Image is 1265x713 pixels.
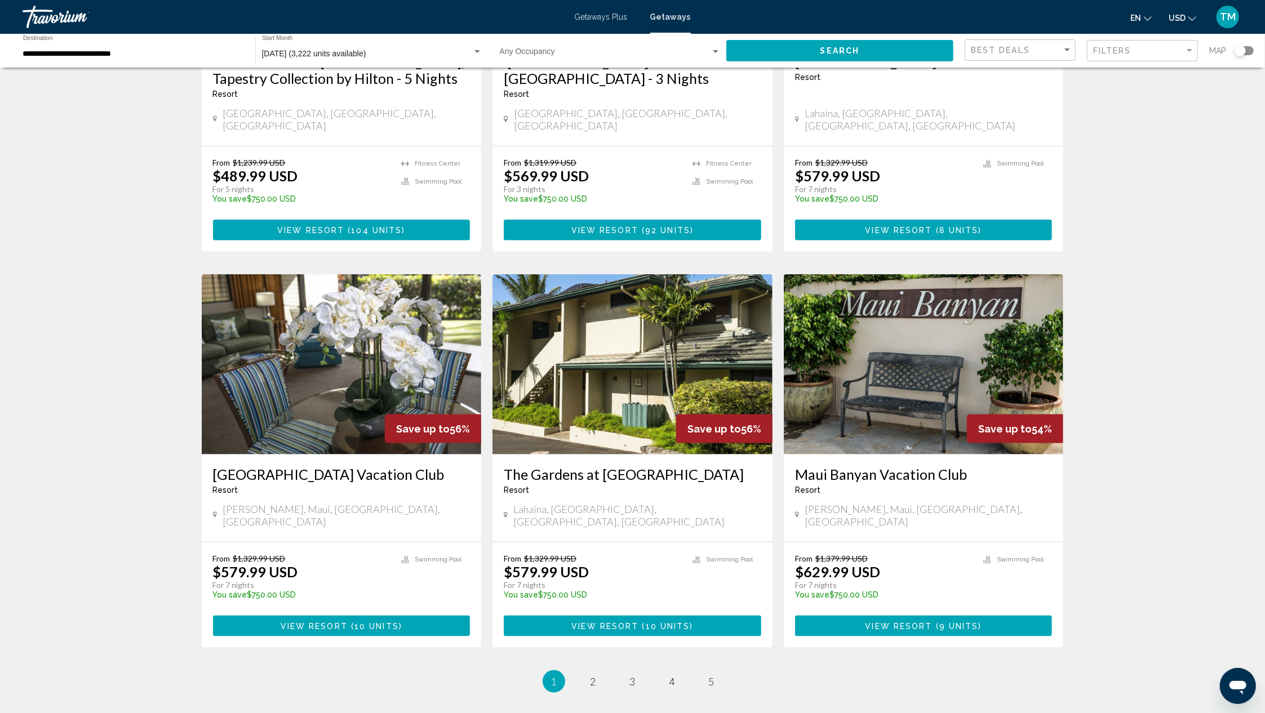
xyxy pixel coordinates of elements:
[213,590,390,599] p: $750.00 USD
[575,12,628,21] a: Getaways Plus
[351,226,402,235] span: 104 units
[571,226,638,235] span: View Resort
[213,53,471,87] a: The Ambassador [GEOGRAPHIC_DATA], Tapestry Collection by Hilton - 5 Nights
[706,178,753,185] span: Swimming Pool
[795,616,1053,636] button: View Resort(9 units)
[865,226,933,235] span: View Resort
[213,220,471,240] a: View Resort(104 units)
[277,226,344,235] span: View Resort
[795,466,1053,483] a: Maui Banyan Vacation Club
[1130,14,1141,23] span: en
[202,670,1064,693] ul: Pagination
[971,46,1030,55] span: Best Deals
[646,622,690,631] span: 10 units
[706,556,753,563] span: Swimming Pool
[213,554,230,563] span: From
[1220,11,1236,23] span: TM
[939,226,979,235] span: 8 units
[795,73,820,82] span: Resort
[504,194,681,203] p: $750.00 USD
[645,226,690,235] span: 92 units
[795,590,829,599] span: You save
[997,160,1044,167] span: Swimming Pool
[1209,43,1226,59] span: Map
[415,160,460,167] span: Fitness Center
[504,466,761,483] h3: The Gardens at [GEOGRAPHIC_DATA]
[281,622,348,631] span: View Resort
[638,622,693,631] span: ( )
[795,167,880,184] p: $579.99 USD
[233,158,286,167] span: $1,239.99 USD
[676,415,773,443] div: 56%
[385,415,481,443] div: 56%
[933,622,982,631] span: ( )
[805,503,1052,528] span: [PERSON_NAME], Maui, [GEOGRAPHIC_DATA], [GEOGRAPHIC_DATA]
[1213,5,1242,29] button: User Menu
[815,554,868,563] span: $1,379.99 USD
[820,47,860,56] span: Search
[504,158,521,167] span: From
[213,194,390,203] p: $750.00 USD
[504,53,761,87] a: '[GEOGRAPHIC_DATA] [GEOGRAPHIC_DATA] - 3 Nights
[795,184,973,194] p: For 7 nights
[997,556,1044,563] span: Swimming Pool
[967,415,1063,443] div: 54%
[202,274,482,454] img: C611I01X.jpg
[1169,14,1186,23] span: USD
[933,226,982,235] span: ( )
[415,178,461,185] span: Swimming Pool
[396,423,450,435] span: Save up to
[978,423,1032,435] span: Save up to
[504,580,681,590] p: For 7 nights
[706,160,752,167] span: Fitness Center
[795,485,820,494] span: Resort
[795,590,973,599] p: $750.00 USD
[213,184,390,194] p: For 5 nights
[1130,10,1152,26] button: Change language
[213,158,230,167] span: From
[504,220,761,240] button: View Resort(92 units)
[571,622,638,631] span: View Resort
[262,49,366,58] span: [DATE] (3,222 units available)
[650,12,691,21] a: Getaways
[213,194,247,203] span: You save
[213,466,471,483] a: [GEOGRAPHIC_DATA] Vacation Club
[709,675,714,688] span: 5
[354,622,399,631] span: 10 units
[492,274,773,454] img: C613E01X.jpg
[687,423,741,435] span: Save up to
[1220,668,1256,704] iframe: Button to launch messaging window
[504,485,529,494] span: Resort
[504,184,681,194] p: For 3 nights
[504,554,521,563] span: From
[524,554,576,563] span: $1,329.99 USD
[638,226,694,235] span: ( )
[726,40,953,61] button: Search
[213,590,247,599] span: You save
[213,167,298,184] p: $489.99 USD
[971,46,1072,55] mat-select: Sort by
[513,503,761,528] span: Lahaina, [GEOGRAPHIC_DATA], [GEOGRAPHIC_DATA], [GEOGRAPHIC_DATA]
[233,554,286,563] span: $1,329.99 USD
[805,107,1053,132] span: Lahaina, [GEOGRAPHIC_DATA], [GEOGRAPHIC_DATA], [GEOGRAPHIC_DATA]
[591,675,596,688] span: 2
[795,220,1053,240] a: View Resort(8 units)
[1087,39,1198,63] button: Filter
[504,616,761,636] button: View Resort(10 units)
[795,194,829,203] span: You save
[551,675,557,688] span: 1
[504,590,538,599] span: You save
[630,675,636,688] span: 3
[669,675,675,688] span: 4
[795,580,973,590] p: For 7 nights
[213,616,471,636] button: View Resort(10 units)
[504,194,538,203] span: You save
[504,563,589,580] p: $579.99 USD
[795,158,813,167] span: From
[865,622,933,631] span: View Resort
